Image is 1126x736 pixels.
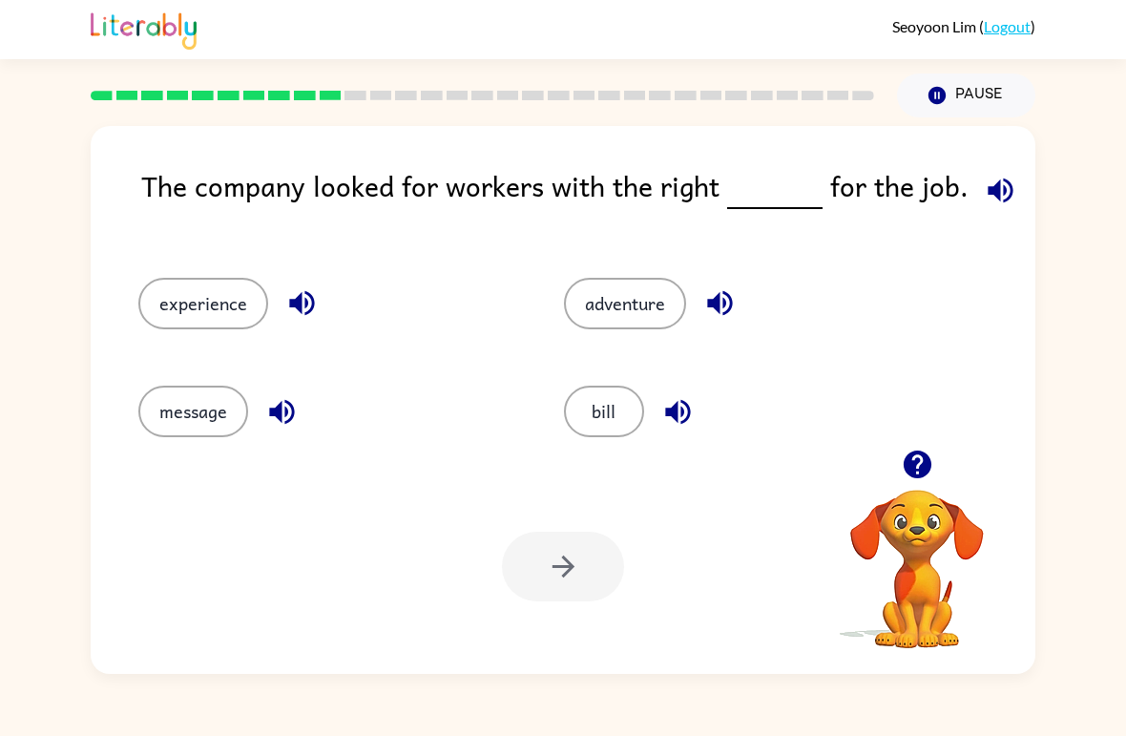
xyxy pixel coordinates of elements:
button: bill [564,386,644,437]
span: Seoyoon Lim [892,17,979,35]
button: adventure [564,278,686,329]
button: experience [138,278,268,329]
div: The company looked for workers with the right for the job. [141,164,1035,240]
video: Your browser must support playing .mp4 files to use Literably. Please try using another browser. [822,460,1012,651]
div: ( ) [892,17,1035,35]
button: message [138,386,248,437]
img: Literably [91,8,197,50]
a: Logout [984,17,1031,35]
button: Pause [897,74,1035,117]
